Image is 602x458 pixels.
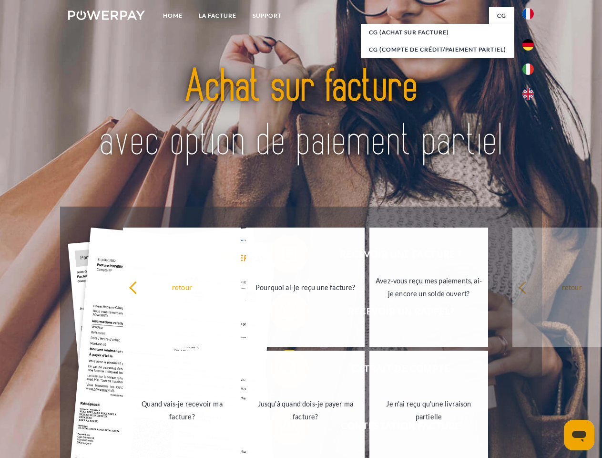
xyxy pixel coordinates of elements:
[252,397,359,423] div: Jusqu'à quand dois-je payer ma facture?
[245,7,290,24] a: Support
[129,281,236,293] div: retour
[522,8,534,20] img: fr
[522,39,534,51] img: de
[522,88,534,100] img: en
[252,281,359,293] div: Pourquoi ai-je reçu une facture?
[375,274,482,300] div: Avez-vous reçu mes paiements, ai-je encore un solde ouvert?
[375,397,482,423] div: Je n'ai reçu qu'une livraison partielle
[564,420,594,450] iframe: Bouton de lancement de la fenêtre de messagerie
[91,46,511,183] img: title-powerpay_fr.svg
[361,41,514,58] a: CG (Compte de crédit/paiement partiel)
[369,228,488,347] a: Avez-vous reçu mes paiements, ai-je encore un solde ouvert?
[155,7,191,24] a: Home
[191,7,245,24] a: LA FACTURE
[129,397,236,423] div: Quand vais-je recevoir ma facture?
[489,7,514,24] a: CG
[68,10,145,20] img: logo-powerpay-white.svg
[522,63,534,75] img: it
[361,24,514,41] a: CG (achat sur facture)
